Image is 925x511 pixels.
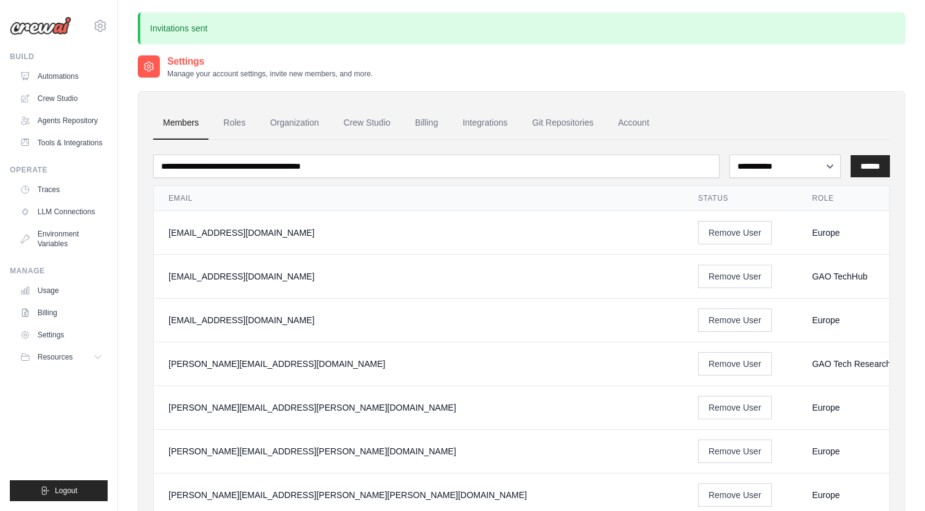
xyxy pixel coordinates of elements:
[15,281,108,300] a: Usage
[812,445,911,457] div: Europe
[698,308,772,332] button: Remove User
[153,107,208,140] a: Members
[10,480,108,501] button: Logout
[10,17,71,35] img: Logo
[10,266,108,276] div: Manage
[10,52,108,62] div: Build
[698,221,772,244] button: Remove User
[169,314,669,326] div: [EMAIL_ADDRESS][DOMAIN_NAME]
[15,66,108,86] a: Automations
[15,202,108,222] a: LLM Connections
[213,107,255,140] a: Roles
[698,352,772,376] button: Remove User
[683,186,798,211] th: Status
[698,396,772,419] button: Remove User
[167,69,373,79] p: Manage your account settings, invite new members, and more.
[15,111,108,131] a: Agents Repository
[15,224,108,254] a: Environment Variables
[522,107,603,140] a: Git Repositories
[15,180,108,199] a: Traces
[15,347,108,367] button: Resources
[698,440,772,463] button: Remove User
[698,483,772,507] button: Remove User
[15,89,108,108] a: Crew Studio
[169,227,669,239] div: [EMAIL_ADDRESS][DOMAIN_NAME]
[812,358,911,370] div: GAO Tech Research
[608,107,659,140] a: Account
[15,303,108,323] a: Billing
[812,227,911,239] div: Europe
[453,107,517,140] a: Integrations
[812,270,911,283] div: GAO TechHub
[55,486,77,496] span: Logout
[169,270,669,283] div: [EMAIL_ADDRESS][DOMAIN_NAME]
[698,265,772,288] button: Remove User
[169,445,669,457] div: [PERSON_NAME][EMAIL_ADDRESS][PERSON_NAME][DOMAIN_NAME]
[10,165,108,175] div: Operate
[812,314,911,326] div: Europe
[169,358,669,370] div: [PERSON_NAME][EMAIL_ADDRESS][DOMAIN_NAME]
[154,186,683,211] th: Email
[167,54,373,69] h2: Settings
[138,12,905,44] p: Invitations sent
[169,489,669,501] div: [PERSON_NAME][EMAIL_ADDRESS][PERSON_NAME][PERSON_NAME][DOMAIN_NAME]
[812,489,911,501] div: Europe
[260,107,328,140] a: Organization
[812,401,911,414] div: Europe
[38,352,73,362] span: Resources
[15,133,108,153] a: Tools & Integrations
[169,401,669,414] div: [PERSON_NAME][EMAIL_ADDRESS][PERSON_NAME][DOMAIN_NAME]
[15,325,108,345] a: Settings
[334,107,400,140] a: Crew Studio
[405,107,448,140] a: Billing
